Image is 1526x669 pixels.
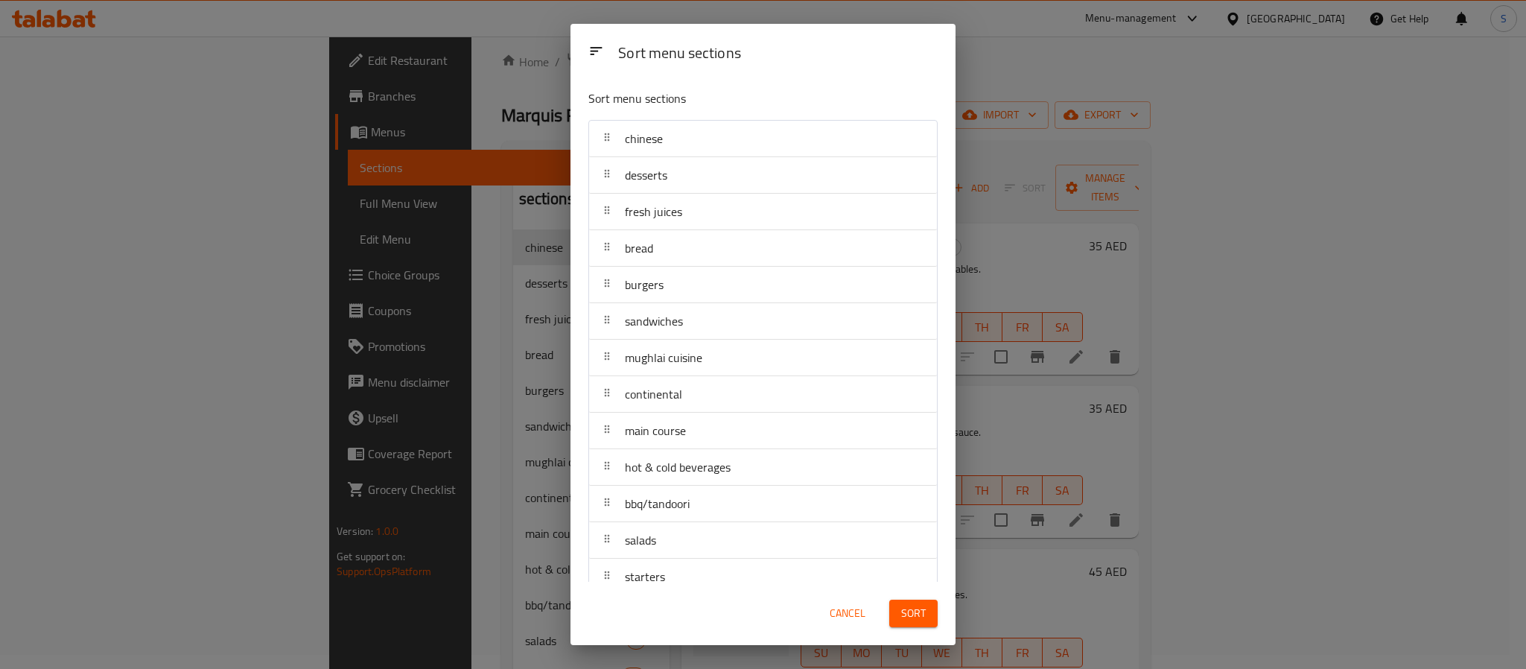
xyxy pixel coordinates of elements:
div: burgers [589,267,937,303]
div: sandwiches [589,303,937,340]
div: chinese [589,121,937,157]
span: starters [625,565,665,588]
span: chinese [625,127,663,150]
span: main course [625,419,686,442]
div: Sort menu sections [612,37,944,71]
p: Sort menu sections [588,89,865,108]
span: fresh juices [625,200,682,223]
span: salads [625,529,656,551]
span: Cancel [830,604,865,623]
span: mughlai cuisine [625,346,702,369]
div: fresh juices [589,194,937,230]
div: main course [589,413,937,449]
div: bbq/tandoori [589,486,937,522]
button: Sort [889,600,938,627]
span: continental [625,383,682,405]
div: starters [589,559,937,595]
span: hot & cold beverages [625,456,731,478]
span: desserts [625,164,667,186]
button: Cancel [824,600,871,627]
div: desserts [589,157,937,194]
div: bread [589,230,937,267]
span: bread [625,237,653,259]
div: salads [589,522,937,559]
div: continental [589,376,937,413]
span: burgers [625,273,664,296]
div: hot & cold beverages [589,449,937,486]
span: sandwiches [625,310,683,332]
span: bbq/tandoori [625,492,690,515]
div: mughlai cuisine [589,340,937,376]
span: Sort [901,604,926,623]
